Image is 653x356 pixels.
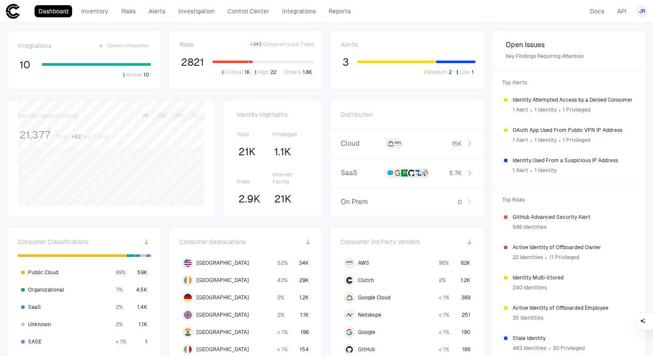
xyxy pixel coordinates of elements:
[179,55,206,69] button: 2821
[346,277,353,284] div: Clutch
[535,167,557,174] span: 1 Identity
[513,167,528,174] span: 1 Alert
[513,224,546,231] span: 586 Identities
[184,276,192,284] img: IE
[341,55,351,69] button: 3
[423,68,453,76] button: Medium2
[116,338,126,345] span: < 1 %
[237,178,273,185] span: Stale
[358,346,375,353] span: GitHub
[35,5,72,17] a: Dashboard
[145,338,147,345] span: 1
[462,346,470,353] span: 186
[358,329,375,336] span: Google
[181,56,204,69] span: 2821
[221,68,252,76] button: Critical1K
[137,269,147,276] span: 59K
[636,5,648,17] button: JR
[179,238,246,246] span: Consumer Geolocations
[237,111,309,119] span: Identity Highlights
[143,71,149,78] span: 10
[122,71,151,79] button: Active10
[346,329,353,336] div: Google
[28,321,51,328] span: Unknown
[563,106,590,113] span: 1 Privileged
[558,134,561,147] span: ∙
[18,112,78,120] span: Identity Growth Trend
[506,53,632,60] span: Key Findings Requiring Attention
[197,260,249,266] span: [GEOGRAPHIC_DATA]
[497,74,640,91] span: Top Alerts
[513,106,528,113] span: 1 Alert
[277,277,288,284] span: 43 %
[273,192,293,206] button: 21K
[341,238,420,246] span: Consumer 3rd Party Vendors
[238,145,256,158] span: 21K
[346,311,353,318] div: Netskope
[83,133,109,140] span: last 7 days
[277,346,288,353] span: < 1 %
[254,68,278,76] button: High22
[18,128,52,142] button: 21,377
[258,69,269,76] span: High
[535,106,557,113] span: 1 Identity
[19,58,30,71] span: 10
[341,169,383,177] span: SaaS
[513,96,634,103] span: Identity Attempted Access by a Denied Consumer
[278,5,320,17] a: Integrations
[341,111,373,119] span: Distribution
[639,8,645,15] span: JR
[273,131,309,138] span: Privileged
[452,140,462,148] span: 15K
[563,137,590,144] span: 1 Privileged
[126,71,142,78] span: Active
[274,145,291,158] span: 1.1K
[197,346,249,353] span: [GEOGRAPHIC_DATA]
[458,198,462,206] span: 0
[301,329,309,336] span: 196
[116,304,123,311] span: 2 %
[439,329,449,336] span: < 1 %
[171,112,187,120] button: 90D
[250,42,261,48] span: + 343
[238,192,260,205] span: 2.9K
[506,41,632,49] span: Open Issues
[270,69,276,76] span: 22
[224,5,273,17] a: Control Center
[197,277,249,284] span: [GEOGRAPHIC_DATA]
[179,41,193,48] span: Risks
[439,294,449,301] span: < 1 %
[341,139,383,148] span: Cloud
[530,134,533,147] span: ∙
[197,311,249,318] span: [GEOGRAPHIC_DATA]
[244,69,250,76] span: 1K
[439,346,449,353] span: < 1 %
[277,294,284,301] span: 2 %
[341,41,358,48] span: Alerts
[97,41,151,51] button: Connect Integration
[530,103,533,116] span: ∙
[342,56,349,69] span: 3
[462,329,470,336] span: 190
[188,112,203,120] button: All
[513,244,634,251] span: Active Identity of Offboarded Owner
[116,286,123,293] span: 7 %
[461,260,470,266] span: 62K
[184,259,192,267] img: US
[513,314,543,321] span: 35 Identities
[472,69,474,76] span: 1
[197,329,249,336] span: [GEOGRAPHIC_DATA]
[19,128,51,141] span: 21,377
[116,321,123,328] span: 2 %
[197,294,249,301] span: [GEOGRAPHIC_DATA]
[513,254,543,261] span: 22 Identities
[358,311,381,318] span: Netskope
[277,329,288,336] span: < 1 %
[460,69,470,76] span: Low
[513,137,528,144] span: 1 Alert
[461,294,470,301] span: 389
[299,294,309,301] span: 1.2K
[277,260,288,266] span: 52 %
[358,277,374,284] span: Clutch
[71,133,81,140] span: + 62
